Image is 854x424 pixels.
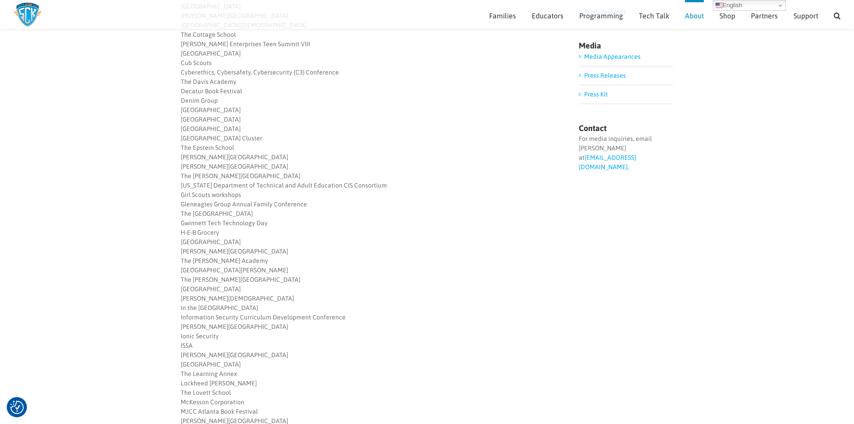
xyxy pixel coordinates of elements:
div: For media inquiries, email [PERSON_NAME] at . [579,134,673,172]
span: About [685,12,704,19]
h4: Contact [579,124,673,132]
a: [EMAIL_ADDRESS][DOMAIN_NAME] [579,154,636,170]
a: Media Appearances [584,53,641,60]
img: Savvy Cyber Kids Logo [13,2,42,27]
button: Consent Preferences [10,401,24,414]
h4: Media [579,42,673,50]
span: Families [489,12,516,19]
span: Shop [720,12,735,19]
img: en [715,2,723,9]
a: Press Kit [584,91,608,98]
span: Partners [751,12,778,19]
span: Tech Talk [639,12,669,19]
a: Press Releases [584,72,626,79]
img: Revisit consent button [10,401,24,414]
span: Educators [532,12,564,19]
span: Support [793,12,818,19]
span: Programming [579,12,623,19]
